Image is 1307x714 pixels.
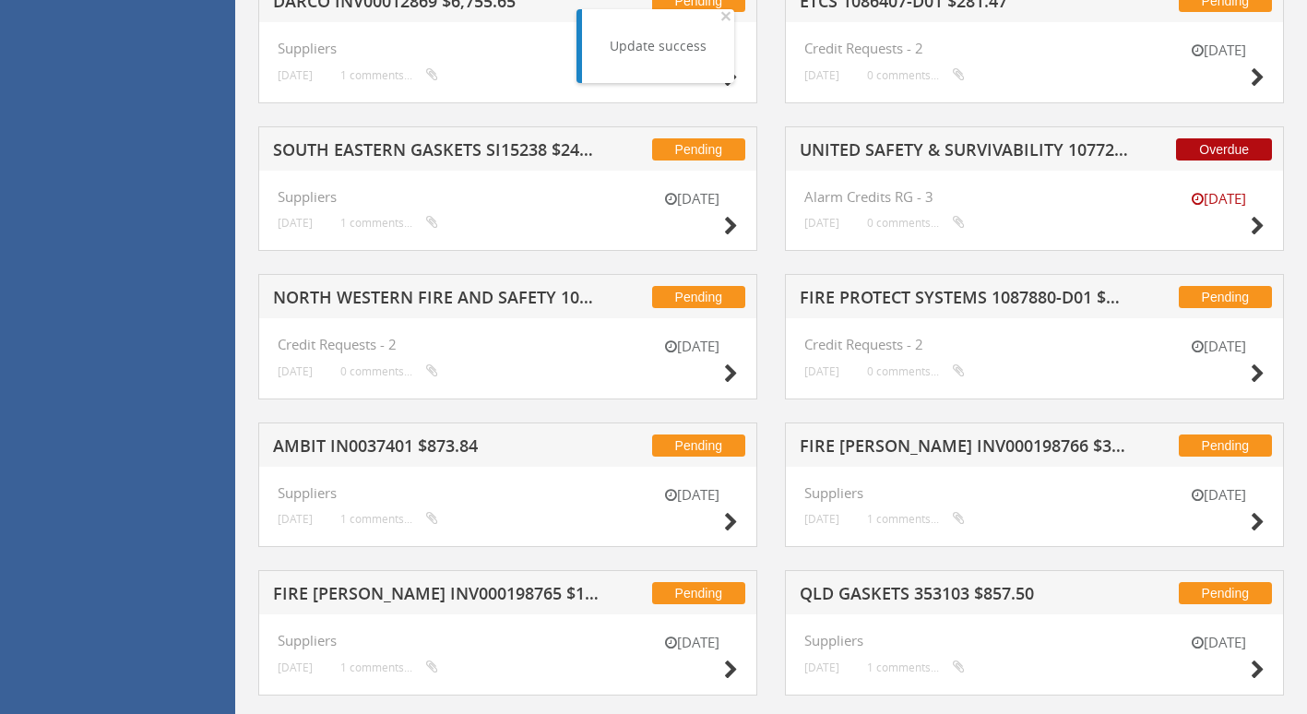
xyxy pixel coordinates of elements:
[1172,485,1265,505] small: [DATE]
[646,337,738,356] small: [DATE]
[652,138,745,161] span: Pending
[278,364,313,378] small: [DATE]
[720,3,731,29] span: ×
[646,633,738,652] small: [DATE]
[646,485,738,505] small: [DATE]
[804,633,1265,649] h4: Suppliers
[800,141,1128,164] h5: UNITED SAFETY & SURVIVABILITY 1077297-D01 $2,303.59
[278,216,313,230] small: [DATE]
[800,437,1128,460] h5: FIRE [PERSON_NAME] INV000198766 $39.60
[1179,434,1272,457] span: Pending
[804,660,839,674] small: [DATE]
[278,512,313,526] small: [DATE]
[340,660,438,674] small: 1 comments...
[1176,138,1272,161] span: Overdue
[652,582,745,604] span: Pending
[1179,582,1272,604] span: Pending
[804,364,839,378] small: [DATE]
[273,437,601,460] h5: AMBIT IN0037401 $873.84
[340,216,438,230] small: 1 comments...
[804,189,1265,205] h4: Alarm Credits RG - 3
[273,141,601,164] h5: SOUTH EASTERN GASKETS SI15238 $241.19
[278,485,738,501] h4: Suppliers
[278,68,313,82] small: [DATE]
[1172,337,1265,356] small: [DATE]
[867,216,965,230] small: 0 comments...
[867,364,965,378] small: 0 comments...
[867,68,965,82] small: 0 comments...
[340,512,438,526] small: 1 comments...
[340,364,438,378] small: 0 comments...
[646,189,738,208] small: [DATE]
[1179,286,1272,308] span: Pending
[800,289,1128,312] h5: FIRE PROTECT SYSTEMS 1087880-D01 $103.24
[804,216,839,230] small: [DATE]
[804,68,839,82] small: [DATE]
[800,585,1128,608] h5: QLD GASKETS 353103 $857.50
[340,68,438,82] small: 1 comments...
[1172,41,1265,60] small: [DATE]
[652,434,745,457] span: Pending
[804,41,1265,56] h4: Credit Requests - 2
[278,41,738,56] h4: Suppliers
[867,512,965,526] small: 1 comments...
[273,585,601,608] h5: FIRE [PERSON_NAME] INV000198765 $19.80
[1172,633,1265,652] small: [DATE]
[867,660,965,674] small: 1 comments...
[804,512,839,526] small: [DATE]
[278,189,738,205] h4: Suppliers
[278,337,738,352] h4: Credit Requests - 2
[1172,189,1265,208] small: [DATE]
[278,633,738,649] h4: Suppliers
[804,337,1265,352] h4: Credit Requests - 2
[610,37,707,55] div: Update success
[278,660,313,674] small: [DATE]
[652,286,745,308] span: Pending
[804,485,1265,501] h4: Suppliers
[273,289,601,312] h5: NORTH WESTERN FIRE AND SAFETY 1069534-D01 $303.82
